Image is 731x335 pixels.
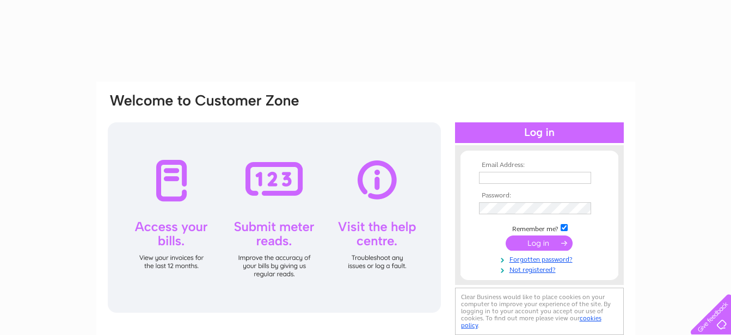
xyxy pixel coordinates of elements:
[455,288,624,335] div: Clear Business would like to place cookies on your computer to improve your experience of the sit...
[476,192,603,200] th: Password:
[479,253,603,264] a: Forgotten password?
[461,314,601,329] a: cookies policy
[476,222,603,233] td: Remember me?
[479,264,603,274] a: Not registered?
[476,162,603,169] th: Email Address:
[506,235,573,251] input: Submit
